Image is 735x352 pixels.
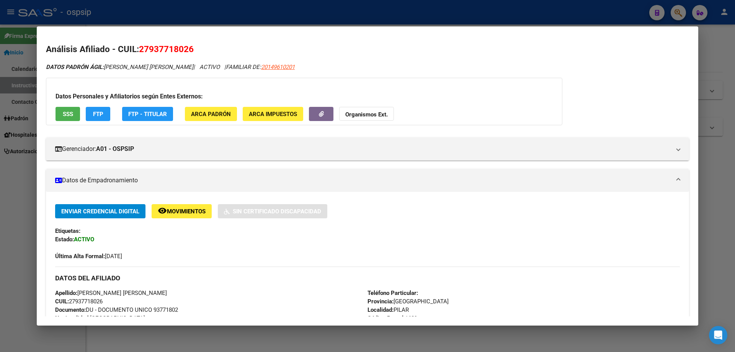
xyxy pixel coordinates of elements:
[74,236,94,243] strong: ACTIVO
[367,306,409,313] span: PILAR
[96,144,134,154] strong: A01 - OSPSIP
[249,111,297,118] span: ARCA Impuestos
[261,64,295,70] span: 20149610201
[152,204,212,218] button: Movimientos
[226,64,295,70] span: FAMILIAR DE:
[158,206,167,215] mat-icon: remove_red_eye
[367,306,394,313] strong: Localidad:
[167,208,206,215] span: Movimientos
[56,92,553,101] h3: Datos Personales y Afiliatorios según Entes Externos:
[46,138,689,160] mat-expansion-panel-header: Gerenciador:A01 - OSPSIP
[55,298,103,305] span: 27937718026
[46,64,104,70] strong: DATOS PADRÓN ÁGIL:
[55,228,80,234] strong: Etiquetas:
[139,44,194,54] span: 27937718026
[55,144,671,154] mat-panel-title: Gerenciador:
[339,107,394,121] button: Organismos Ext.
[122,107,173,121] button: FTP - Titular
[46,169,689,192] mat-expansion-panel-header: Datos de Empadronamiento
[243,107,303,121] button: ARCA Impuestos
[55,176,671,185] mat-panel-title: Datos de Empadronamiento
[218,204,327,218] button: Sin Certificado Discapacidad
[63,111,73,118] span: SSS
[128,111,167,118] span: FTP - Titular
[367,298,449,305] span: [GEOGRAPHIC_DATA]
[55,298,69,305] strong: CUIL:
[55,306,86,313] strong: Documento:
[367,290,418,296] strong: Teléfono Particular:
[55,306,178,313] span: DU - DOCUMENTO UNICO 93771802
[233,208,321,215] span: Sin Certificado Discapacidad
[55,290,167,296] span: [PERSON_NAME] [PERSON_NAME]
[86,107,110,121] button: FTP
[55,274,680,282] h3: DATOS DEL AFILIADO
[55,253,105,260] strong: Última Alta Formal:
[93,111,103,118] span: FTP
[55,236,74,243] strong: Estado:
[55,290,77,296] strong: Apellido:
[709,326,727,344] div: Open Intercom Messenger
[185,107,237,121] button: ARCA Padrón
[46,64,193,70] span: [PERSON_NAME] [PERSON_NAME]
[367,298,394,305] strong: Provincia:
[55,204,145,218] button: Enviar Credencial Digital
[55,253,122,260] span: [DATE]
[46,43,689,56] h2: Análisis Afiliado - CUIL:
[55,315,145,322] span: [GEOGRAPHIC_DATA]
[191,111,231,118] span: ARCA Padrón
[367,315,405,322] strong: Código Postal:
[367,315,417,322] span: 1629
[56,107,80,121] button: SSS
[345,111,388,118] strong: Organismos Ext.
[55,315,90,322] strong: Nacionalidad:
[61,208,139,215] span: Enviar Credencial Digital
[46,64,295,70] i: | ACTIVO |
